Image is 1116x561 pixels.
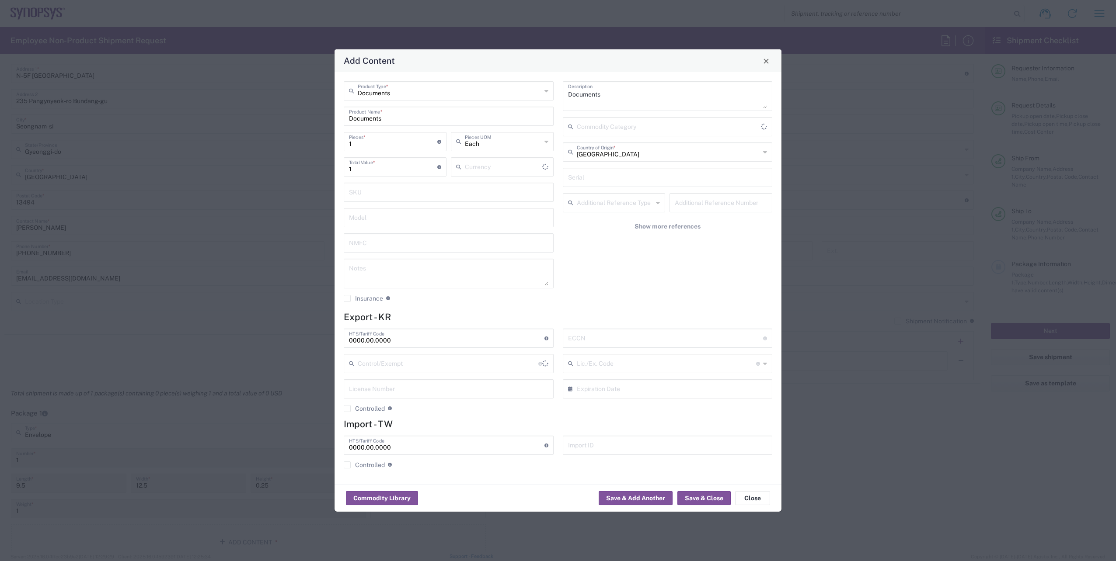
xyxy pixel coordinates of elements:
h4: Import - TW [344,419,772,429]
label: Controlled [344,461,385,468]
span: Show more references [635,222,701,231]
button: Commodity Library [346,491,418,505]
label: Insurance [344,295,383,302]
button: Close [735,491,770,505]
button: Save & Close [677,491,731,505]
h4: Export - KR [344,312,772,322]
label: Controlled [344,405,385,412]
button: Save & Add Another [599,491,673,505]
h4: Add Content [344,54,395,67]
button: Close [760,55,772,67]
